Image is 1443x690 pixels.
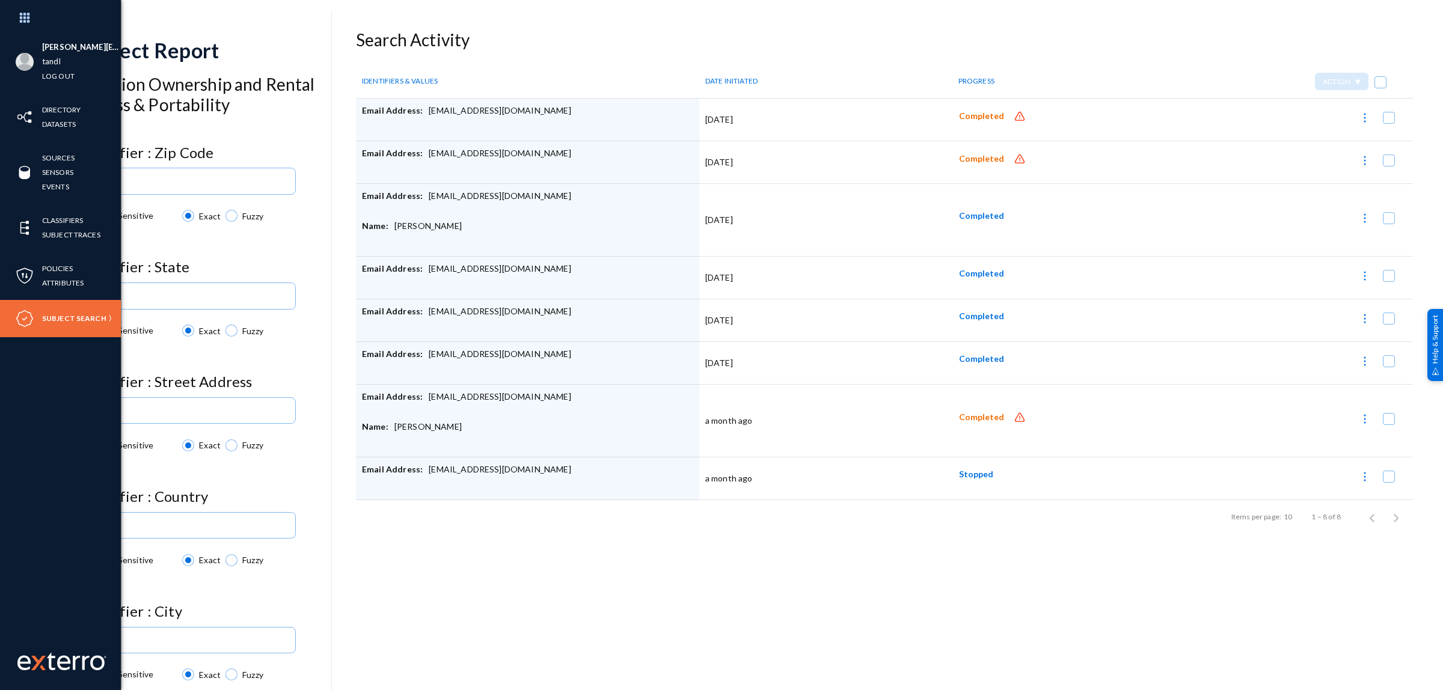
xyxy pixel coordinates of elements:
[1014,412,1026,424] img: icon-alert.svg
[42,165,73,179] a: Sensors
[959,469,993,479] span: Stopped
[699,99,943,141] td: [DATE]
[356,30,1413,50] h3: Search Activity
[237,325,263,337] span: Fuzzy
[42,117,76,131] a: Datasets
[362,349,423,359] span: Email Address:
[31,656,46,670] img: exterro-logo.svg
[96,665,153,683] span: Case Sensitive
[237,668,263,681] span: Fuzzy
[959,353,1004,364] span: Completed
[362,421,693,451] div: [PERSON_NAME]
[362,191,423,201] span: Email Address:
[7,5,43,31] img: app launcher
[699,299,943,342] td: [DATE]
[949,205,1014,227] button: Completed
[949,263,1014,284] button: Completed
[362,391,423,401] span: Email Address:
[1359,154,1371,166] img: icon-more.svg
[1014,153,1026,165] img: icon-alert.svg
[42,55,61,69] a: tandl
[96,436,153,454] span: Case Sensitive
[16,53,34,71] img: blank-profile-picture.png
[1359,355,1371,367] img: icon-more.svg
[194,210,221,222] span: Exact
[362,391,693,421] div: [EMAIL_ADDRESS][DOMAIN_NAME]
[194,439,221,451] span: Exact
[699,65,943,99] th: DATE INITIATED
[42,276,84,290] a: Attributes
[1384,505,1408,529] button: Next page
[96,551,153,569] span: Case Sensitive
[96,322,153,340] span: Case Sensitive
[42,311,106,325] a: Subject Search
[699,385,943,457] td: a month ago
[362,105,693,135] div: [EMAIL_ADDRESS][DOMAIN_NAME]
[79,603,331,620] h4: Identifier : City
[42,69,75,83] a: Log out
[959,111,1004,121] span: Completed
[42,180,69,194] a: Events
[949,105,1014,127] button: Completed
[362,263,423,273] span: Email Address:
[362,463,693,493] div: [EMAIL_ADDRESS][DOMAIN_NAME]
[16,108,34,126] img: icon-inventory.svg
[959,210,1004,221] span: Completed
[362,220,693,250] div: [PERSON_NAME]
[949,348,1014,370] button: Completed
[1360,505,1384,529] button: Previous page
[1427,309,1443,381] div: Help & Support
[194,668,221,681] span: Exact
[79,488,331,505] h4: Identifier : Country
[194,554,221,566] span: Exact
[362,148,423,158] span: Email Address:
[42,40,121,55] li: [PERSON_NAME][EMAIL_ADDRESS][DOMAIN_NAME]
[949,305,1014,327] button: Completed
[16,219,34,237] img: icon-elements.svg
[42,213,83,227] a: Classifiers
[949,463,1003,485] button: Stopped
[1311,511,1341,522] div: 1 – 8 of 8
[1014,111,1026,123] img: icon-alert.svg
[1231,511,1281,522] div: Items per page:
[79,144,331,162] h4: Identifier : Zip Code
[699,257,943,299] td: [DATE]
[79,38,331,63] div: Subject Report
[1359,471,1371,483] img: icon-more.svg
[1359,112,1371,124] img: icon-more.svg
[699,457,943,500] td: a month ago
[362,190,693,220] div: [EMAIL_ADDRESS][DOMAIN_NAME]
[16,310,34,328] img: icon-compliance.svg
[959,311,1004,321] span: Completed
[1359,413,1371,425] img: icon-more.svg
[959,412,1004,423] span: Completed
[17,652,106,670] img: exterro-work-mark.svg
[79,258,331,276] h4: Identifier : State
[42,261,73,275] a: Policies
[699,342,943,385] td: [DATE]
[96,207,153,225] span: Case Sensitive
[16,267,34,285] img: icon-policies.svg
[42,228,100,242] a: Subject Traces
[356,65,699,99] th: IDENTIFIERS & VALUES
[362,305,693,335] div: [EMAIL_ADDRESS][DOMAIN_NAME]
[79,373,331,391] h4: Identifier : Street Address
[79,75,331,115] h3: Vacation Ownership and Rental Access & Portability
[1359,212,1371,224] img: icon-more.svg
[949,406,1014,428] button: Completed
[949,147,1014,169] button: Completed
[194,325,221,337] span: Exact
[362,464,423,474] span: Email Address:
[959,154,1004,164] span: Completed
[362,221,388,231] span: Name:
[42,151,75,165] a: Sources
[1359,313,1371,325] img: icon-more.svg
[237,439,263,451] span: Fuzzy
[1359,270,1371,282] img: icon-more.svg
[362,421,388,432] span: Name:
[943,65,1149,99] th: PROGRESS
[362,263,693,293] div: [EMAIL_ADDRESS][DOMAIN_NAME]
[16,163,34,182] img: icon-sources.svg
[237,210,263,222] span: Fuzzy
[959,268,1004,278] span: Completed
